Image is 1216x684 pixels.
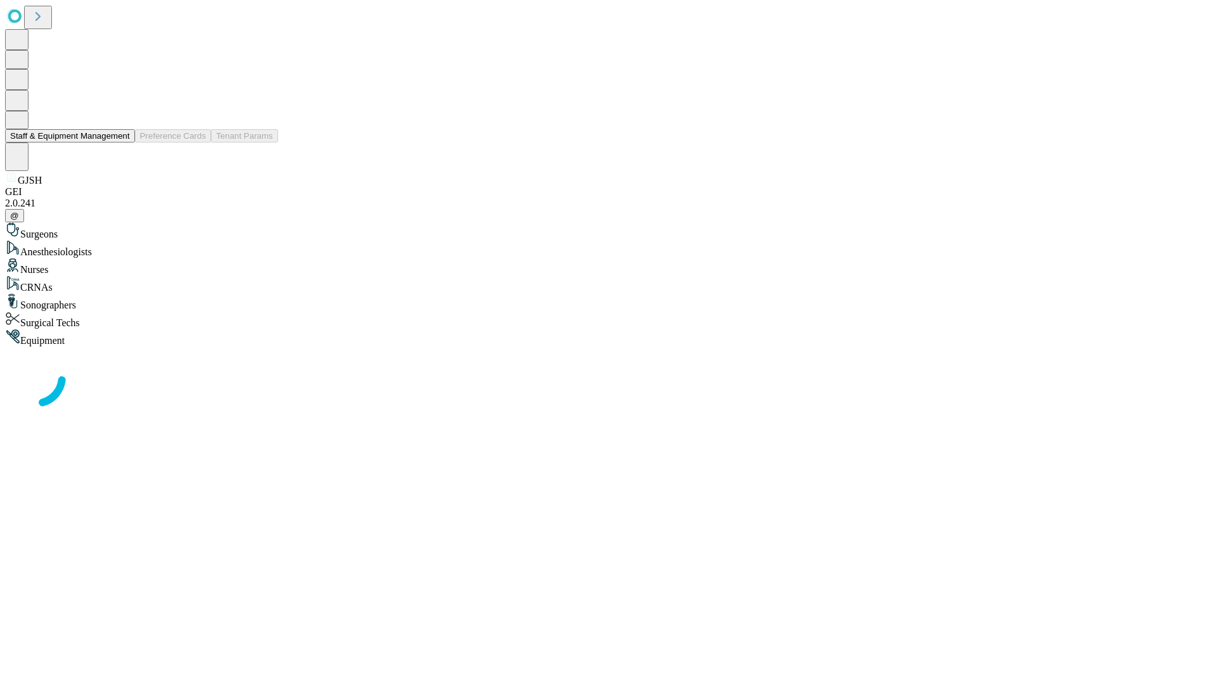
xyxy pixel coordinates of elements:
[5,186,1211,198] div: GEI
[5,311,1211,329] div: Surgical Techs
[18,175,42,186] span: GJSH
[5,209,24,222] button: @
[5,293,1211,311] div: Sonographers
[5,329,1211,346] div: Equipment
[5,258,1211,275] div: Nurses
[211,129,278,142] button: Tenant Params
[135,129,211,142] button: Preference Cards
[5,240,1211,258] div: Anesthesiologists
[5,222,1211,240] div: Surgeons
[10,211,19,220] span: @
[5,198,1211,209] div: 2.0.241
[5,275,1211,293] div: CRNAs
[5,129,135,142] button: Staff & Equipment Management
